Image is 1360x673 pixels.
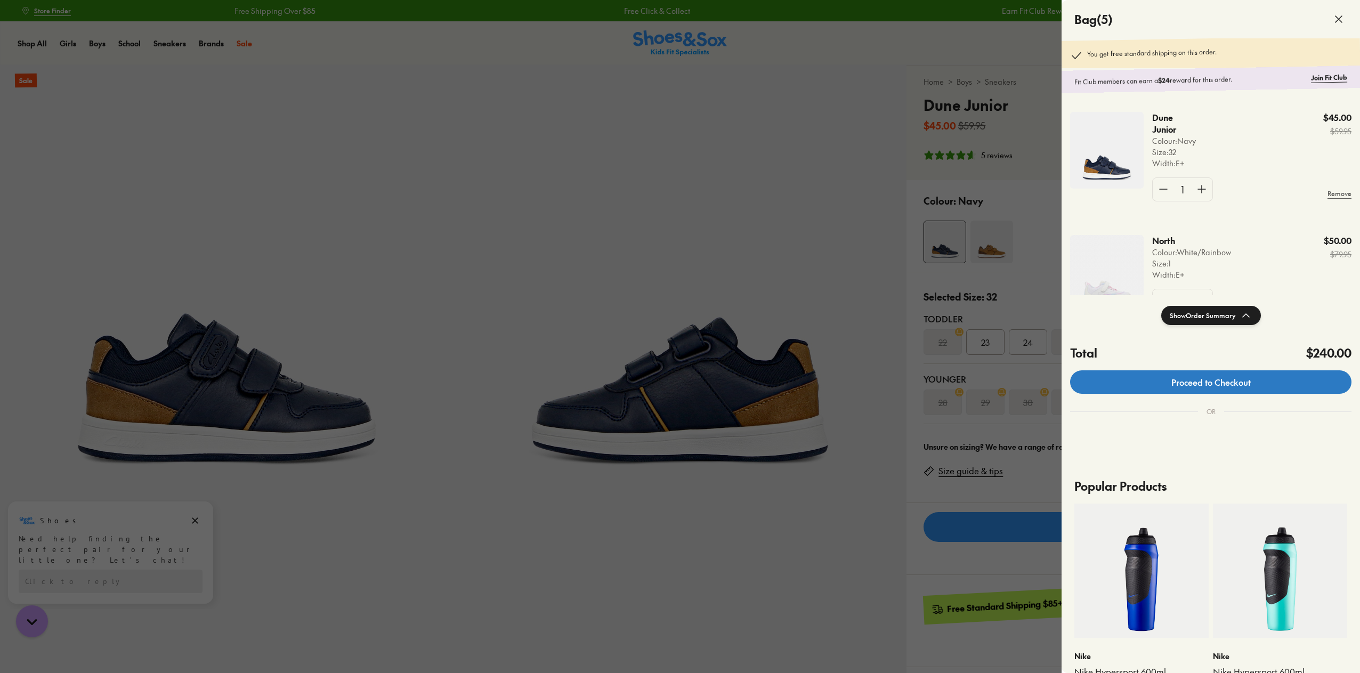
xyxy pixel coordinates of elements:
[1152,147,1199,158] p: Size : 32
[1070,112,1144,189] img: 203645_404-E__GREY-01.jpg
[1158,76,1170,84] b: $24
[8,2,213,104] div: Campaign message
[1174,178,1191,201] div: 1
[1213,651,1347,662] p: Nike
[1087,47,1217,62] p: You get free standard shipping on this order.
[8,12,213,66] div: Message from Shoes. Need help finding the perfect pair for your little one? Let’s chat!
[1324,235,1351,247] p: $50.00
[19,34,203,66] div: Need help finding the perfect pair for your little one? Let’s chat!
[1070,344,1097,362] h4: Total
[1070,370,1351,394] a: Proceed to Checkout
[1306,344,1351,362] h4: $240.00
[1152,258,1231,269] p: Size : 1
[1152,235,1215,247] p: North
[1323,112,1351,124] p: $45.00
[19,70,203,93] div: Reply to the campaigns
[19,12,36,29] img: Shoes logo
[1152,158,1199,169] p: Width : E+
[1074,469,1347,504] p: Popular Products
[5,4,37,36] button: Gorgias live chat
[1152,247,1231,258] p: Colour: White/Rainbow
[1074,11,1113,28] h4: Bag ( 5 )
[1311,72,1347,83] a: Join Fit Club
[188,13,203,28] button: Dismiss campaign
[1070,235,1144,312] img: 4-474693.jpg
[1198,398,1224,425] div: OR
[1074,73,1307,87] p: Fit Club members can earn a reward for this order.
[1152,112,1189,135] p: Dune Junior
[40,15,82,26] h3: Shoes
[1152,269,1231,280] p: Width : E+
[1161,306,1261,325] button: ShowOrder Summary
[1323,126,1351,137] s: $59.95
[1174,289,1191,312] div: 1
[1074,651,1209,662] p: Nike
[1152,135,1199,147] p: Colour: Navy
[1324,249,1351,260] s: $79.95
[1070,437,1351,466] iframe: PayPal-paypal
